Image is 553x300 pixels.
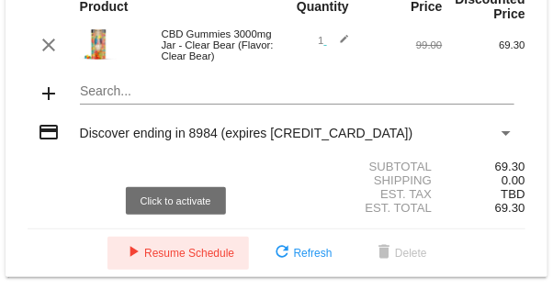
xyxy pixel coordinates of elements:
img: Clear-Bears-3000.jpg [80,26,117,62]
mat-icon: delete [373,242,395,264]
span: Refresh [272,247,333,260]
button: Refresh [257,237,347,270]
span: Delete [373,247,427,260]
div: 69.30 [443,39,525,50]
mat-icon: clear [38,34,60,56]
mat-icon: play_arrow [122,242,144,264]
mat-icon: edit [327,34,349,56]
button: Resume Schedule [107,237,249,270]
div: 99.00 [359,39,442,50]
span: Discover ending in 8984 (expires [CREDIT_CARD_DATA]) [80,126,413,140]
div: CBD Gummies 3000mg Jar - Clear Bear (Flavor: Clear Bear) [152,28,276,61]
mat-icon: add [38,83,60,105]
mat-icon: credit_card [38,121,60,143]
button: Delete [358,237,442,270]
div: Shipping [276,173,443,187]
span: 69.30 [495,201,525,215]
span: Resume Schedule [122,247,234,260]
div: Subtotal [276,160,443,173]
mat-icon: refresh [272,242,294,264]
div: 69.30 [443,160,525,173]
span: TBD [501,187,525,201]
mat-select: Payment Method [80,126,515,140]
div: Est. Total [276,201,443,215]
input: Search... [80,84,515,99]
span: 0.00 [502,173,525,187]
div: Est. Tax [276,187,443,201]
span: 1 [318,35,349,46]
